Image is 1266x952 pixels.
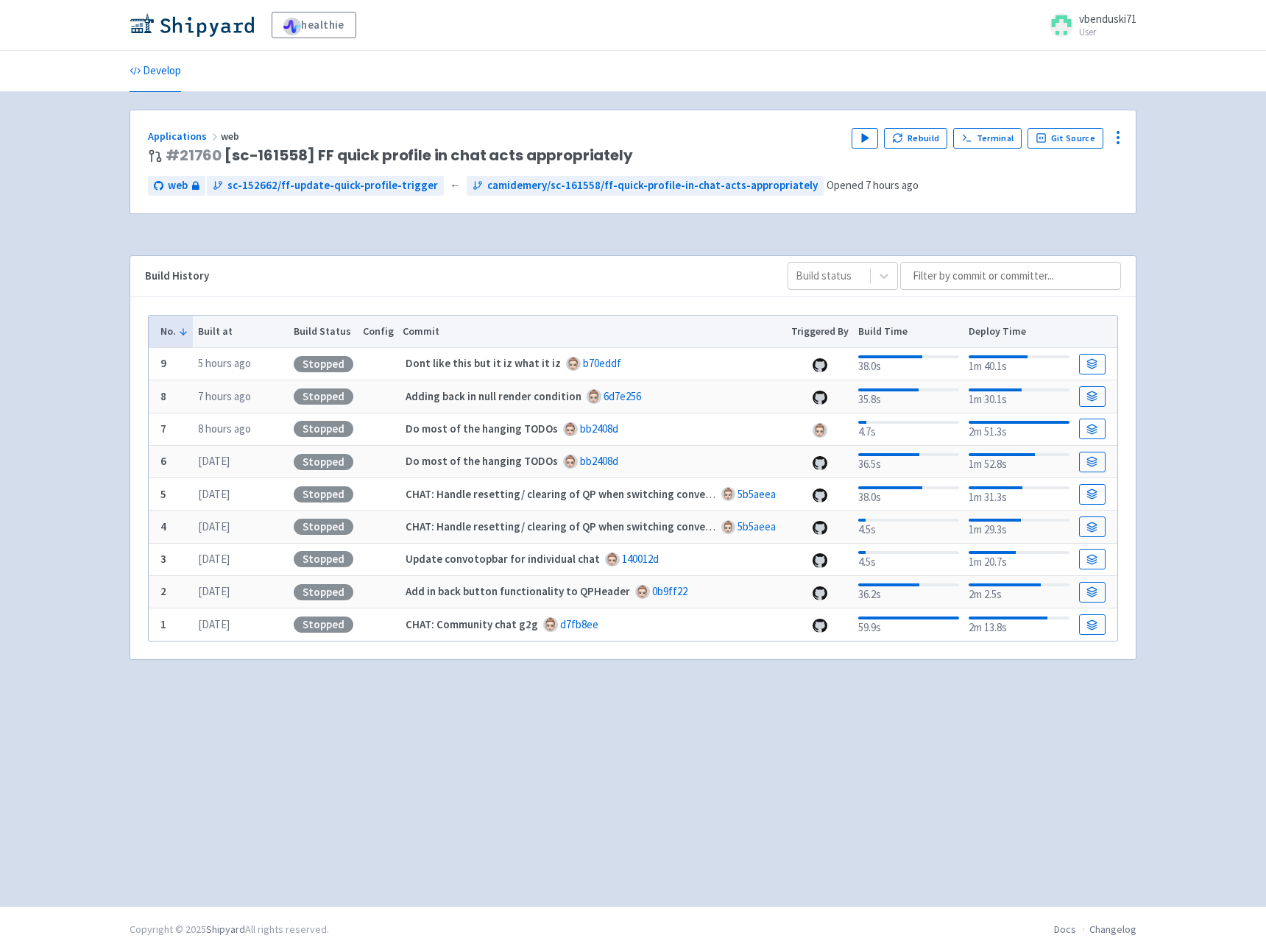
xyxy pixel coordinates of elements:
[1079,614,1106,635] a: Build Details
[406,356,561,370] strong: Dont like this but it iz what it iz
[398,316,787,348] th: Commit
[900,262,1121,290] input: Filter by commit or committer...
[1079,27,1136,37] small: User
[160,454,166,468] b: 6
[858,548,959,571] div: 4.5s
[858,352,959,375] div: 38.0s
[294,551,353,567] div: Stopped
[193,316,289,348] th: Built at
[160,389,166,403] b: 8
[583,356,621,370] a: b70eddf
[406,552,600,566] strong: Update convotopbar for individual chat
[963,316,1074,348] th: Deploy Time
[160,487,166,501] b: 5
[858,386,959,408] div: 35.8s
[787,316,854,348] th: Triggered By
[198,584,230,598] time: [DATE]
[852,128,878,149] button: Play
[1079,516,1106,537] a: Build Details
[207,176,444,196] a: sc-152662/ff-update-quick-profile-trigger
[884,128,947,149] button: Rebuild
[148,176,205,196] a: web
[160,552,166,566] b: 3
[858,580,959,603] div: 36.2s
[198,454,230,468] time: [DATE]
[487,177,818,194] span: camidemery/sc-161558/ff-quick-profile-in-chat-acts-appropriately
[358,316,398,348] th: Config
[858,483,959,506] div: 38.0s
[198,552,230,566] time: [DATE]
[969,516,1069,539] div: 1m 29.3s
[969,548,1069,571] div: 1m 20.7s
[294,486,353,502] div: Stopped
[969,450,1069,473] div: 1m 52.8s
[738,519,776,533] a: 5b5aeea
[1079,452,1106,472] a: Build Details
[130,51,181,92] a: Develop
[160,356,166,370] b: 9
[206,923,245,936] a: Shipyard
[160,617,166,631] b: 1
[227,177,438,194] span: sc-152662/ff-update-quick-profile-trigger
[580,422,618,436] a: bb2408d
[467,176,824,196] a: camidemery/sc-161558/ff-quick-profile-in-chat-acts-appropriately
[294,454,353,470] div: Stopped
[145,268,764,285] div: Build History
[294,617,353,633] div: Stopped
[858,516,959,539] div: 4.5s
[1028,128,1103,149] a: Git Source
[580,454,618,468] a: bb2408d
[1079,484,1106,505] a: Build Details
[406,389,581,403] strong: Adding back in null render condition
[294,356,353,372] div: Stopped
[406,519,746,533] strong: CHAT: Handle resetting/ clearing of QP when switching conversations
[198,422,251,436] time: 8 hours ago
[969,483,1069,506] div: 1m 31.3s
[406,487,746,501] strong: CHAT: Handle resetting/ clearing of QP when switching conversations
[969,580,1069,603] div: 2m 2.5s
[294,388,353,405] div: Stopped
[168,177,188,194] span: web
[294,584,353,600] div: Stopped
[827,178,919,192] span: Opened
[866,178,919,192] time: 7 hours ago
[953,128,1022,149] a: Terminal
[1079,582,1106,603] a: Build Details
[652,584,687,598] a: 0b9ff22
[969,386,1069,408] div: 1m 30.1s
[406,584,630,598] strong: Add in back button functionality to QPHeader
[1079,386,1106,407] a: Build Details
[130,922,329,937] div: Copyright © 2025 All rights reserved.
[148,129,221,143] a: Applications
[294,519,353,535] div: Stopped
[166,147,633,164] span: [sc-161558] FF quick profile in chat acts appropriately
[560,617,598,631] a: d7fb8ee
[1079,549,1106,569] a: Build Details
[160,422,166,436] b: 7
[198,389,251,403] time: 7 hours ago
[1089,923,1136,936] a: Changelog
[289,316,358,348] th: Build Status
[450,177,461,194] span: ←
[130,13,254,37] img: Shipyard logo
[622,552,659,566] a: 140012d
[272,12,356,38] a: healthie
[858,450,959,473] div: 36.5s
[166,145,222,166] a: #21760
[604,389,641,403] a: 6d7e256
[969,418,1069,441] div: 2m 51.3s
[1079,419,1106,439] a: Build Details
[858,418,959,441] div: 4.7s
[160,519,166,533] b: 4
[198,356,251,370] time: 5 hours ago
[160,324,188,339] button: No.
[1079,12,1136,26] span: vbenduski71
[406,454,558,468] strong: Do most of the hanging TODOs
[858,614,959,636] div: 59.9s
[221,129,241,143] span: web
[198,617,230,631] time: [DATE]
[198,519,230,533] time: [DATE]
[294,421,353,437] div: Stopped
[1041,13,1136,37] a: vbenduski71 User
[969,614,1069,636] div: 2m 13.8s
